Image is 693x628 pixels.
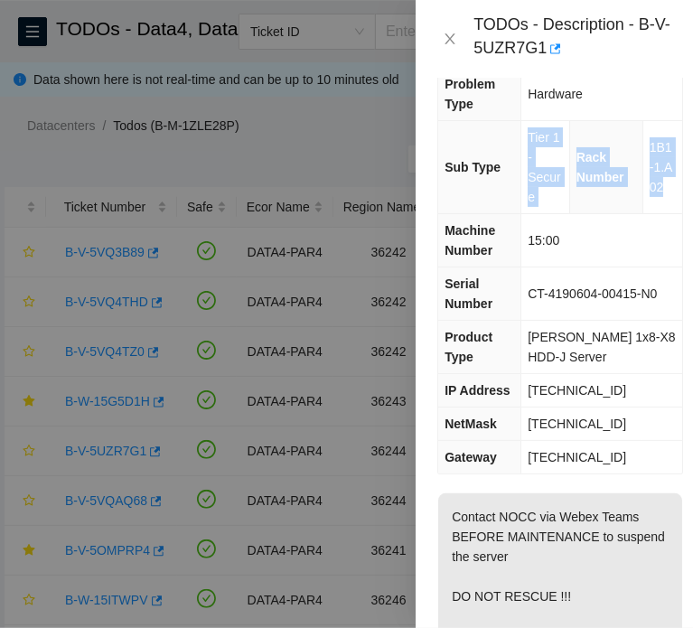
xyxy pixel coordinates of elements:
div: TODOs - Description - B-V-5UZR7G1 [473,14,671,63]
span: Serial Number [445,277,492,311]
span: [PERSON_NAME] 1x8-X8 HDD-J Server [528,330,675,364]
span: Hardware [528,87,583,101]
span: Rack Number [576,150,624,184]
span: IP Address [445,383,510,398]
span: [TECHNICAL_ID] [528,450,626,464]
span: [TECHNICAL_ID] [528,417,626,431]
span: Tier 1 - Secure [528,130,561,204]
span: Sub Type [445,160,501,174]
span: 1B1-1.A02 [650,140,673,194]
span: Machine Number [445,223,495,258]
span: Product Type [445,330,492,364]
span: close [443,32,457,46]
span: Gateway [445,450,497,464]
span: [TECHNICAL_ID] [528,383,626,398]
span: CT-4190604-00415-N0 [528,286,657,301]
span: NetMask [445,417,497,431]
button: Close [437,31,463,48]
span: 15:00 [528,233,559,248]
